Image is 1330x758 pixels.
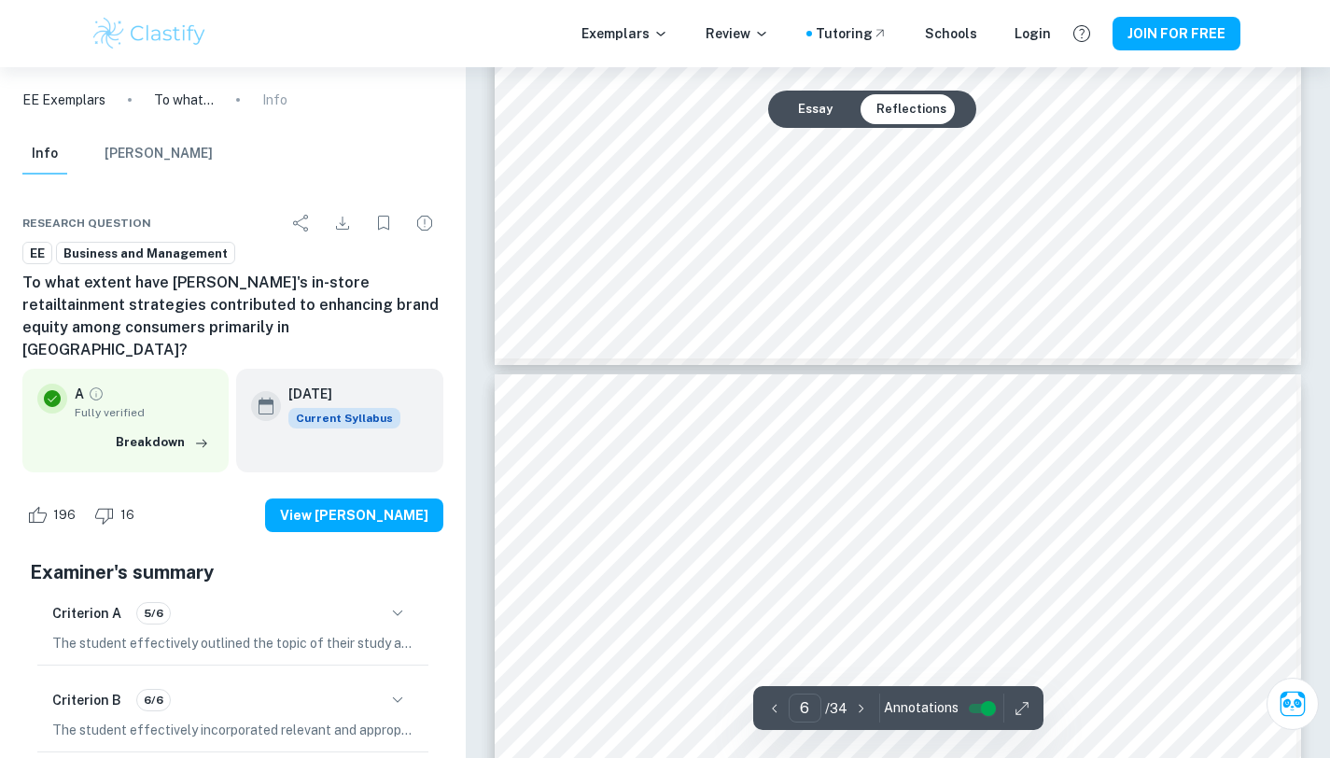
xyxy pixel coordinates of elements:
span: Current Syllabus [288,408,400,428]
a: EE Exemplars [22,90,105,110]
p: The student effectively outlined the topic of their study at the beginning of the essay, clearly ... [52,633,413,653]
button: View [PERSON_NAME] [265,498,443,532]
span: EE [23,245,51,263]
p: A [75,384,84,404]
div: Report issue [406,204,443,242]
span: 6/6 [137,692,170,709]
button: JOIN FOR FREE [1113,17,1240,50]
h6: [DATE] [288,384,385,404]
button: Info [22,133,67,175]
div: Dislike [90,500,145,530]
a: Login [1015,23,1051,44]
span: 196 [43,506,86,525]
div: This exemplar is based on the current syllabus. Feel free to refer to it for inspiration/ideas wh... [288,408,400,428]
p: / 34 [825,698,847,719]
button: Reflections [861,94,961,124]
div: Like [22,500,86,530]
p: Info [262,90,287,110]
button: Ask Clai [1267,678,1319,730]
h5: Examiner's summary [30,558,436,586]
span: Annotations [884,698,959,718]
button: Breakdown [111,428,214,456]
a: EE [22,242,52,265]
button: Essay [783,94,847,124]
p: To what extent have [PERSON_NAME]'s in-store retailtainment strategies contributed to enhancing b... [154,90,214,110]
a: Grade fully verified [88,386,105,402]
span: Fully verified [75,404,214,421]
p: The student effectively incorporated relevant and appropriate source material throughout the essa... [52,720,413,740]
a: Business and Management [56,242,235,265]
a: Tutoring [816,23,888,44]
h6: To what extent have [PERSON_NAME]'s in-store retailtainment strategies contributed to enhancing b... [22,272,443,361]
div: Download [324,204,361,242]
p: Review [706,23,769,44]
span: 16 [110,506,145,525]
div: Share [283,204,320,242]
button: [PERSON_NAME] [105,133,213,175]
span: 5/6 [137,605,170,622]
img: Clastify logo [91,15,209,52]
button: Help and Feedback [1066,18,1098,49]
span: Research question [22,215,151,232]
a: Schools [925,23,977,44]
p: Exemplars [581,23,668,44]
span: Business and Management [57,245,234,263]
h6: Criterion B [52,690,121,710]
h6: Criterion A [52,603,121,624]
div: Bookmark [365,204,402,242]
